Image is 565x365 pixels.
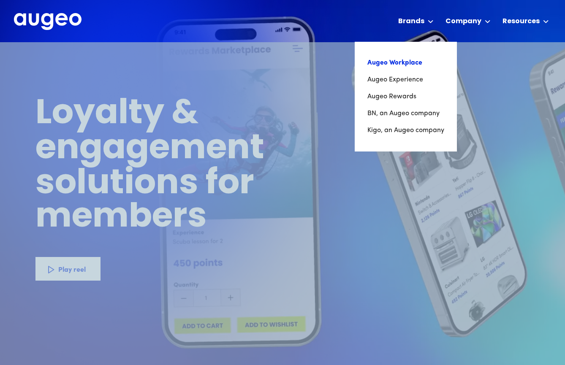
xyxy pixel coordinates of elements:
[367,54,444,71] a: Augeo Workplace
[355,42,457,151] nav: Brands
[367,105,444,122] a: BN, an Augeo company
[445,16,481,27] div: Company
[503,16,540,27] div: Resources
[367,88,444,105] a: Augeo Rewards
[398,16,424,27] div: Brands
[14,13,81,30] img: Augeo's full logo in white.
[14,13,81,31] a: home
[367,71,444,88] a: Augeo Experience
[367,122,444,139] a: Kigo, an Augeo company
